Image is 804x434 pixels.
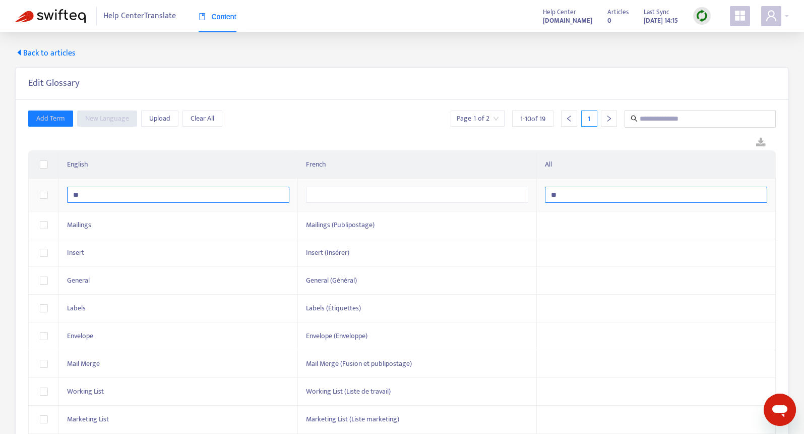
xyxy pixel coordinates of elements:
span: Upload [149,113,170,124]
span: Mail Merge [67,358,100,369]
span: Working List [67,386,104,397]
span: search [631,115,638,122]
span: Insert (Insérer) [306,247,349,258]
h5: Edit Glossary [28,78,80,89]
strong: 0 [607,15,611,26]
a: [DOMAIN_NAME] [543,15,592,26]
span: appstore [734,10,746,22]
span: Back to articles [15,47,76,60]
span: user [765,10,777,22]
span: 1 - 10 of 19 [520,114,545,124]
span: left [566,115,573,122]
span: Labels (Étiquettes) [306,302,361,314]
span: Working List (Liste de travail) [306,386,391,397]
button: Clear All [182,111,222,127]
span: General [67,275,90,286]
button: New Language [77,111,137,127]
span: Articles [607,7,629,18]
img: Swifteq [15,9,86,23]
span: Clear All [191,113,214,124]
span: Envelope (Enveloppe) [306,330,367,342]
button: Upload [141,111,178,127]
span: Mailings [67,219,91,231]
span: Help Center [543,7,576,18]
span: Mailings (Publipostage) [306,219,375,231]
span: Insert [67,247,84,258]
span: Marketing List [67,413,109,425]
th: French [298,151,537,179]
div: 1 [581,111,597,127]
span: Last Sync [644,7,669,18]
span: General (Général) [306,275,357,286]
img: sync.dc5367851b00ba804db3.png [696,10,708,22]
iframe: Button to launch messaging window [764,394,796,426]
span: Mail Merge (Fusion et publipostage) [306,358,412,369]
span: Content [199,13,236,21]
strong: [DATE] 14:15 [644,15,678,26]
span: Labels [67,302,86,314]
span: right [605,115,612,122]
span: book [199,13,206,20]
th: All [537,151,776,179]
button: Add Term [28,111,73,127]
th: English [59,151,298,179]
span: Help Center Translate [103,7,176,26]
span: Marketing List (Liste marketing) [306,413,399,425]
span: caret-left [15,48,23,57]
span: Envelope [67,330,93,342]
